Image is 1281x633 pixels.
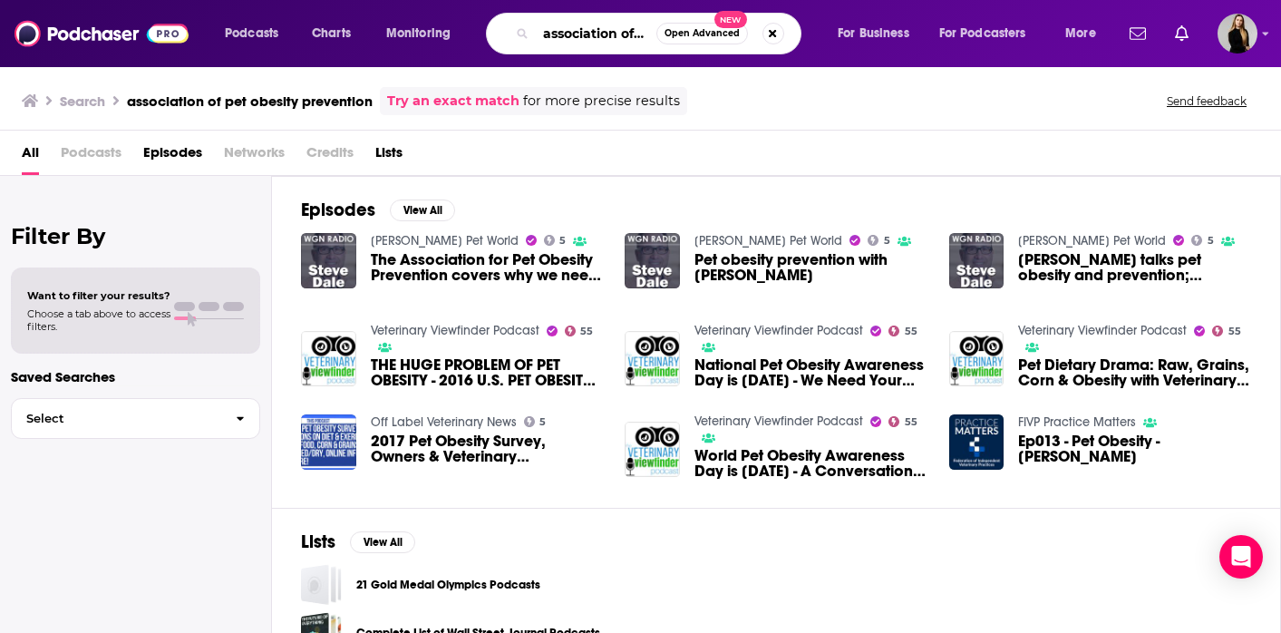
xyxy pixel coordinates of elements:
a: Show notifications dropdown [1168,18,1196,49]
button: open menu [374,19,474,48]
a: Dr. Ernie Ward talks pet obesity and prevention; Jackie Ott Jaakola on the benefits of cat health... [1018,252,1251,283]
a: World Pet Obesity Awareness Day is October 11, 2023 - A Conversation with Purina Clinical Veterin... [694,448,927,479]
span: [PERSON_NAME] talks pet obesity and prevention; [PERSON_NAME] on the benefits of cat health studi... [1018,252,1251,283]
a: ListsView All [301,531,415,553]
a: Pet obesity prevention with Dr. Ernie Ward [694,252,927,283]
span: More [1065,21,1096,46]
a: Veterinary Viewfinder Podcast [694,323,863,338]
span: For Business [838,21,909,46]
a: 5 [544,235,567,246]
span: Credits [306,138,354,175]
a: 5 [868,235,890,246]
span: Podcasts [225,21,278,46]
img: Dr. Ernie Ward talks pet obesity and prevention; Jackie Ott Jaakola on the benefits of cat health... [949,233,1004,288]
span: Ep013 - Pet Obesity - [PERSON_NAME] [1018,433,1251,464]
img: The Association for Pet Obesity Prevention covers why we need to think differently regarding over... [301,233,356,288]
img: Podchaser - Follow, Share and Rate Podcasts [15,16,189,51]
a: 21 Gold Medal Olympics Podcasts [301,564,342,605]
p: Saved Searches [11,368,260,385]
a: 55 [565,326,594,336]
h2: Lists [301,531,335,553]
a: Veterinary Viewfinder Podcast [371,323,539,338]
span: Open Advanced [665,29,740,38]
span: Choose a tab above to access filters. [27,307,170,333]
a: Ep013 - Pet Obesity - Dr Ernie Ward [949,414,1004,470]
a: Veterinary Viewfinder Podcast [694,414,863,429]
span: Logged in as editaivancevic [1218,14,1257,54]
span: 55 [905,418,917,426]
a: Steve Dale's Pet World [371,233,519,248]
img: THE HUGE PROBLEM OF PET OBESITY - 2016 U.S. PET OBESITY SURVEY RESULTS & CONTROVERSIES [301,331,356,386]
a: 5 [524,416,547,427]
span: for more precise results [523,91,680,112]
a: FIVP Practice Matters [1018,414,1136,430]
span: Select [12,413,221,424]
h2: Episodes [301,199,375,221]
a: Veterinary Viewfinder Podcast [1018,323,1187,338]
span: 5 [884,237,890,245]
span: Podcasts [61,138,121,175]
a: The Association for Pet Obesity Prevention covers why we need to think differently regarding over... [371,252,604,283]
a: 55 [888,416,917,427]
button: open menu [1053,19,1119,48]
a: Show notifications dropdown [1122,18,1153,49]
h3: Search [60,93,105,110]
span: National Pet Obesity Awareness Day is [DATE] - We Need Your Help! [694,357,927,388]
button: open menu [927,19,1053,48]
button: View All [390,200,455,221]
a: EpisodesView All [301,199,455,221]
h2: Filter By [11,223,260,249]
span: World Pet Obesity Awareness Day is [DATE] - A Conversation with Purina Clinical Veterinary Nutrit... [694,448,927,479]
span: 5 [559,237,566,245]
img: World Pet Obesity Awareness Day is October 11, 2023 - A Conversation with Purina Clinical Veterin... [625,422,680,477]
span: 55 [905,327,917,336]
div: Search podcasts, credits, & more... [503,13,819,54]
a: Steve Dale's Pet World [1018,233,1166,248]
img: Pet obesity prevention with Dr. Ernie Ward [625,233,680,288]
a: All [22,138,39,175]
a: 55 [888,326,917,336]
a: Pet Dietary Drama: Raw, Grains, Corn & Obesity with Veterinary Nutritionist Dr. Julie Churchill [949,331,1004,386]
span: New [714,11,747,28]
a: 2017 Pet Obesity Survey, Owners & Veterinary Professionals Share Opinions on Pet Food [371,433,604,464]
span: Pet obesity prevention with [PERSON_NAME] [694,252,927,283]
a: 5 [1191,235,1214,246]
span: Charts [312,21,351,46]
a: Episodes [143,138,202,175]
span: 55 [580,327,593,336]
button: Show profile menu [1218,14,1257,54]
a: Try an exact match [387,91,519,112]
span: Want to filter your results? [27,289,170,302]
a: 21 Gold Medal Olympics Podcasts [356,575,540,595]
span: Monitoring [386,21,451,46]
a: Ep013 - Pet Obesity - Dr Ernie Ward [1018,433,1251,464]
a: Lists [375,138,403,175]
h3: association of pet obesity prevention [127,93,373,110]
a: Off Label Veterinary News [371,414,517,430]
span: 5 [1208,237,1214,245]
a: Charts [300,19,362,48]
img: 2017 Pet Obesity Survey, Owners & Veterinary Professionals Share Opinions on Pet Food [301,414,356,470]
img: National Pet Obesity Awareness Day is Oct. 12, 2022 - We Need Your Help! [625,331,680,386]
span: THE HUGE PROBLEM OF PET OBESITY - 2016 U.S. PET OBESITY SURVEY RESULTS & CONTROVERSIES [371,357,604,388]
button: open menu [825,19,932,48]
button: open menu [212,19,302,48]
button: Open AdvancedNew [656,23,748,44]
span: 5 [539,418,546,426]
img: User Profile [1218,14,1257,54]
a: Pet Dietary Drama: Raw, Grains, Corn & Obesity with Veterinary Nutritionist Dr. Julie Churchill [1018,357,1251,388]
span: Pet Dietary Drama: Raw, Grains, Corn & Obesity with Veterinary Nutritionist [PERSON_NAME] [1018,357,1251,388]
span: Networks [224,138,285,175]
